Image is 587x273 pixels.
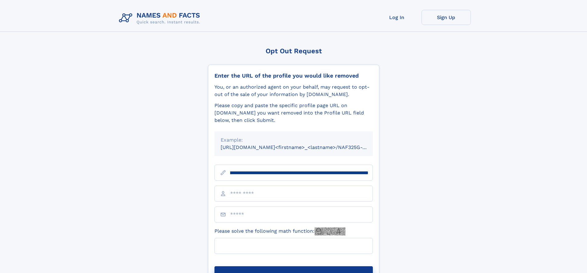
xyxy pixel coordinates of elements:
[372,10,422,25] a: Log In
[208,47,379,55] div: Opt Out Request
[422,10,471,25] a: Sign Up
[221,136,367,144] div: Example:
[214,102,373,124] div: Please copy and paste the specific profile page URL on [DOMAIN_NAME] you want removed into the Pr...
[221,144,385,150] small: [URL][DOMAIN_NAME]<firstname>_<lastname>/NAF325G-xxxxxxxx
[116,10,205,26] img: Logo Names and Facts
[214,72,373,79] div: Enter the URL of the profile you would like removed
[214,83,373,98] div: You, or an authorized agent on your behalf, may request to opt-out of the sale of your informatio...
[214,227,345,235] label: Please solve the following math function:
